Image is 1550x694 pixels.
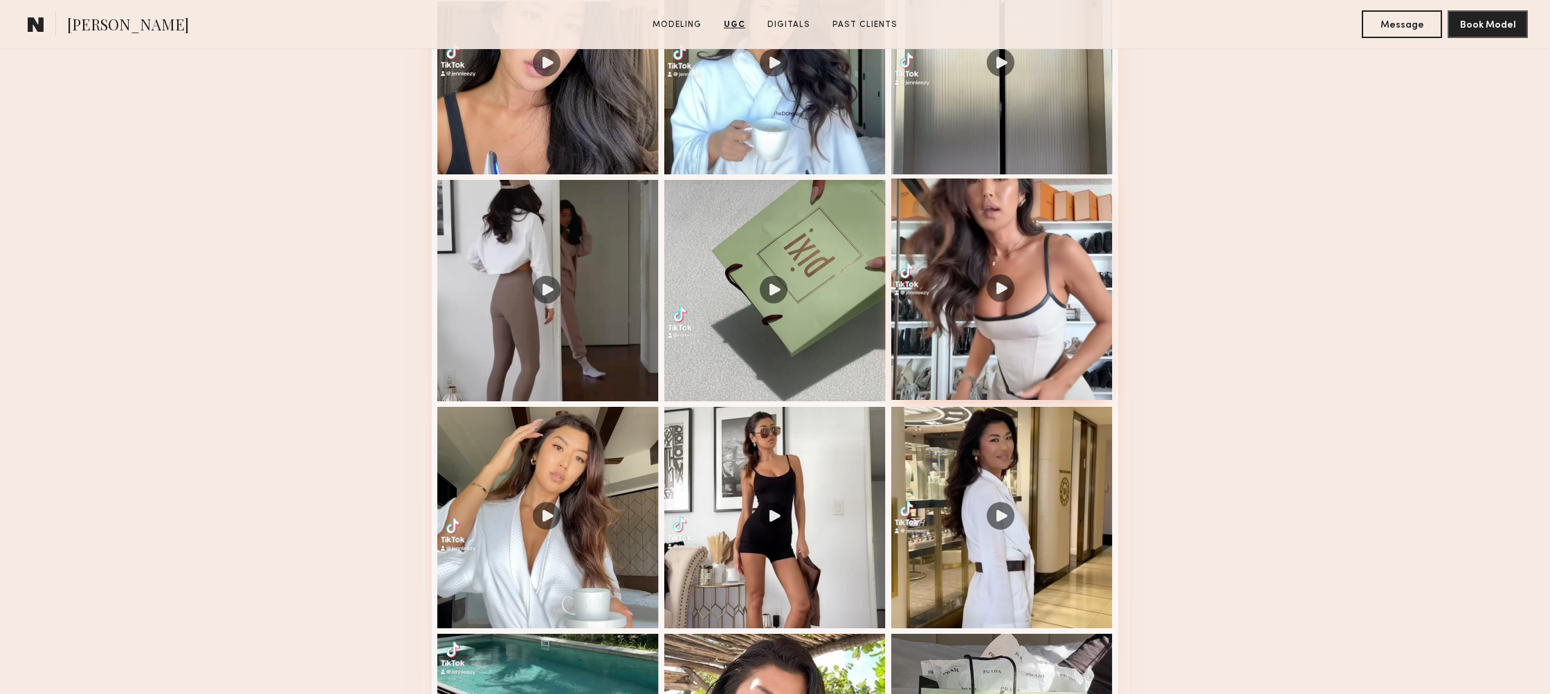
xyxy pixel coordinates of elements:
a: Digitals [762,19,816,31]
span: [PERSON_NAME] [67,14,189,38]
a: Modeling [647,19,707,31]
a: UGC [718,19,751,31]
a: Past Clients [827,19,903,31]
button: Book Model [1448,10,1528,38]
a: Book Model [1448,18,1528,30]
button: Message [1362,10,1442,38]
